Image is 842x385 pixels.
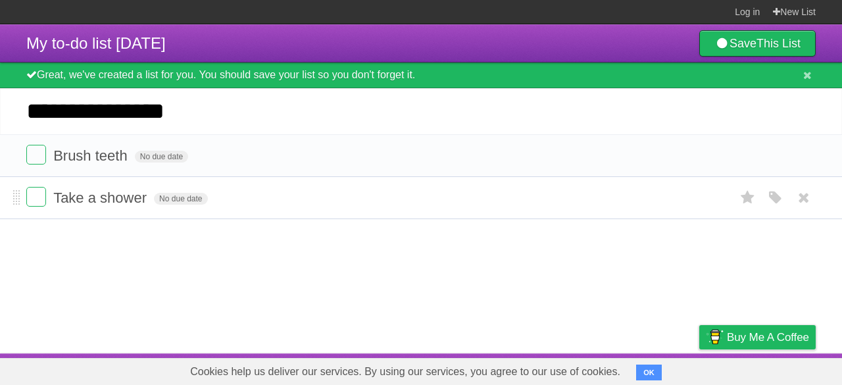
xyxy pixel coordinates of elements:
[699,325,816,349] a: Buy me a coffee
[706,326,724,348] img: Buy me a coffee
[524,357,552,382] a: About
[735,187,760,209] label: Star task
[682,357,716,382] a: Privacy
[733,357,816,382] a: Suggest a feature
[53,190,150,206] span: Take a shower
[637,357,666,382] a: Terms
[53,147,131,164] span: Brush teeth
[699,30,816,57] a: SaveThis List
[756,37,801,50] b: This List
[636,365,662,380] button: OK
[568,357,621,382] a: Developers
[135,151,188,163] span: No due date
[154,193,207,205] span: No due date
[26,145,46,165] label: Done
[727,326,809,349] span: Buy me a coffee
[26,34,166,52] span: My to-do list [DATE]
[26,187,46,207] label: Done
[177,359,633,385] span: Cookies help us deliver our services. By using our services, you agree to our use of cookies.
